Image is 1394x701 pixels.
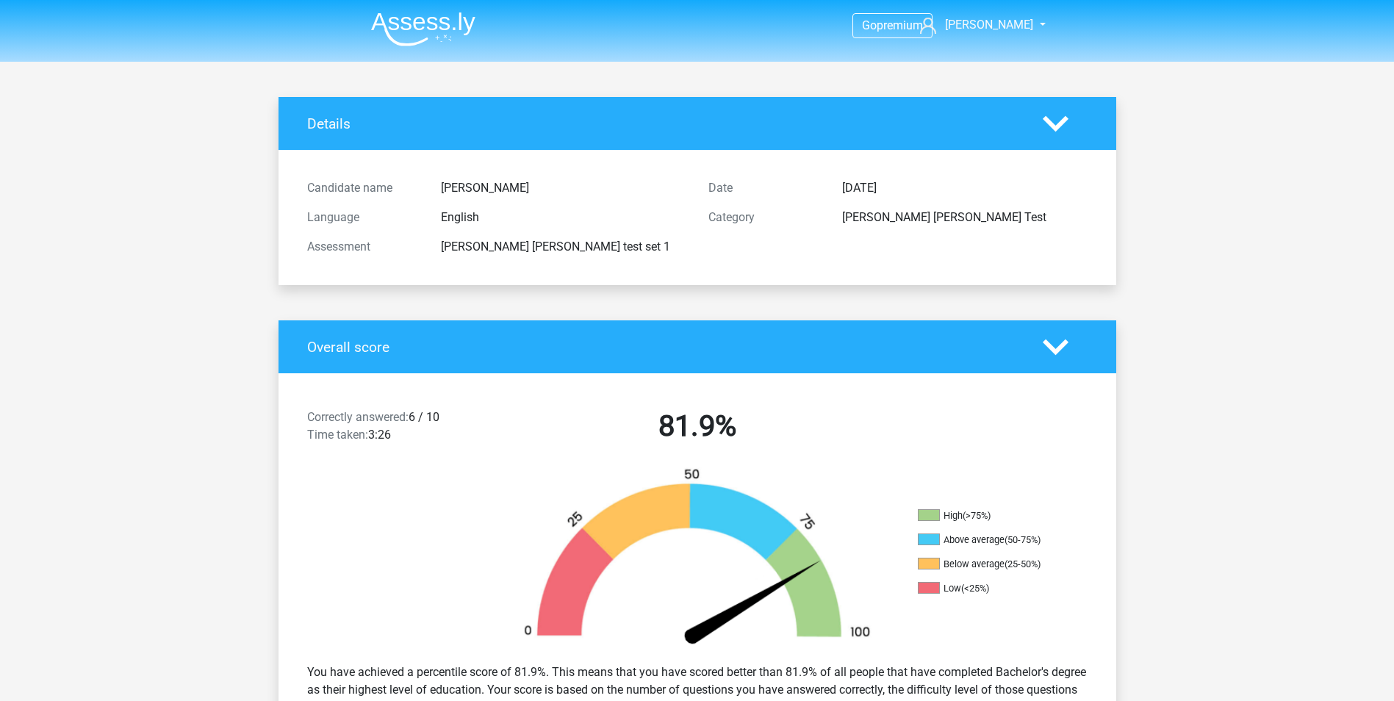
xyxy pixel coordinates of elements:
li: High [918,509,1065,522]
div: Date [697,179,831,197]
img: Assessly [371,12,475,46]
li: Low [918,582,1065,595]
h4: Overall score [307,339,1021,356]
div: Assessment [296,238,430,256]
span: Go [862,18,877,32]
div: 6 / 10 3:26 [296,409,497,450]
a: Gopremium [853,15,932,35]
div: [PERSON_NAME] [PERSON_NAME] Test [831,209,1099,226]
div: English [430,209,697,226]
div: Candidate name [296,179,430,197]
div: (50-75%) [1005,534,1041,545]
span: [PERSON_NAME] [945,18,1033,32]
div: Category [697,209,831,226]
div: (<25%) [961,583,989,594]
span: premium [877,18,923,32]
div: (25-50%) [1005,558,1041,569]
div: (>75%) [963,510,991,521]
span: Time taken: [307,428,368,442]
div: [PERSON_NAME] [430,179,697,197]
h4: Details [307,115,1021,132]
a: [PERSON_NAME] [914,16,1035,34]
img: 82.0790d660cc64.png [499,467,896,652]
h2: 81.9% [508,409,887,444]
li: Below average [918,558,1065,571]
div: [PERSON_NAME] [PERSON_NAME] test set 1 [430,238,697,256]
li: Above average [918,533,1065,547]
div: Language [296,209,430,226]
span: Correctly answered: [307,410,409,424]
div: [DATE] [831,179,1099,197]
